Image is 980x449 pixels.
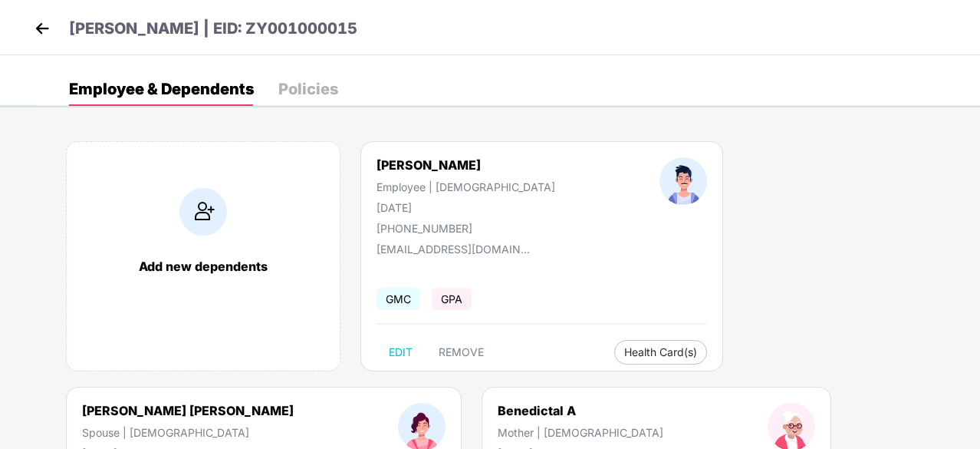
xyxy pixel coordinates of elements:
button: Health Card(s) [614,340,707,365]
div: Benedictal A [498,403,663,418]
div: Policies [278,81,338,97]
span: Health Card(s) [624,348,697,356]
button: REMOVE [426,340,496,365]
img: addIcon [179,188,227,236]
div: [PERSON_NAME] [PERSON_NAME] [82,403,294,418]
div: [PERSON_NAME] [377,157,555,173]
div: [PHONE_NUMBER] [377,222,555,235]
img: back [31,17,54,40]
div: Employee | [DEMOGRAPHIC_DATA] [377,180,555,193]
div: Add new dependents [82,259,324,274]
button: EDIT [377,340,425,365]
span: GMC [377,288,420,310]
div: Employee & Dependents [69,81,254,97]
div: Spouse | [DEMOGRAPHIC_DATA] [82,426,294,439]
img: profileImage [659,157,707,205]
p: [PERSON_NAME] | EID: ZY001000015 [69,17,357,41]
span: REMOVE [439,346,484,358]
span: EDIT [389,346,413,358]
div: [DATE] [377,201,555,214]
div: [EMAIL_ADDRESS][DOMAIN_NAME] [377,243,530,256]
span: GPA [432,288,472,310]
div: Mother | [DEMOGRAPHIC_DATA] [498,426,663,439]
